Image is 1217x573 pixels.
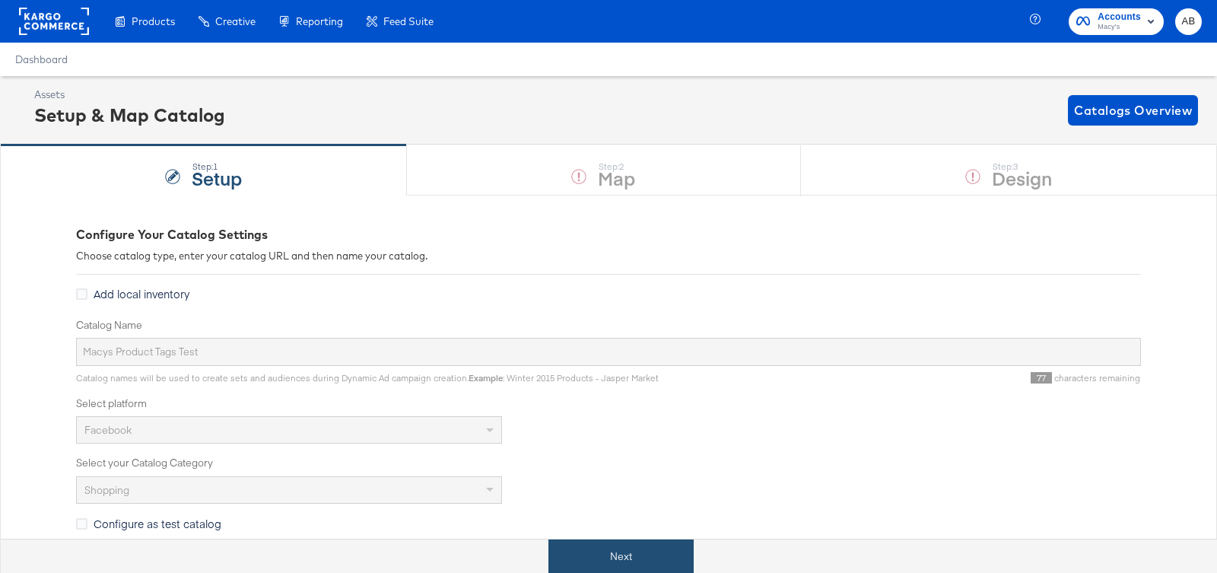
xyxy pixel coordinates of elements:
span: Configure as test catalog [94,516,221,531]
span: Products [132,15,175,27]
span: 77 [1031,372,1052,384]
span: Creative [215,15,256,27]
span: Catalogs Overview [1074,100,1192,121]
div: Choose catalog type, enter your catalog URL and then name your catalog. [76,249,1141,263]
div: Configure Your Catalog Settings [76,226,1141,244]
a: Dashboard [15,53,68,65]
span: Add local inventory [94,286,189,301]
button: AB [1175,8,1202,35]
span: Catalog names will be used to create sets and audiences during Dynamic Ad campaign creation. : Wi... [76,372,659,384]
button: AccountsMacy's [1069,8,1164,35]
span: Macy's [1098,21,1141,33]
div: Setup & Map Catalog [34,102,225,128]
label: Select platform [76,396,1141,411]
div: Assets [34,88,225,102]
span: Shopping [84,483,129,497]
input: Name your catalog e.g. My Dynamic Product Catalog [76,338,1141,366]
span: Feed Suite [383,15,434,27]
div: Step: 1 [192,161,242,172]
label: Catalog Name [76,318,1141,333]
span: Accounts [1098,9,1141,25]
span: Facebook [84,423,132,437]
strong: Setup [192,165,242,190]
button: Catalogs Overview [1068,95,1198,126]
label: Select your Catalog Category [76,456,1141,470]
strong: Example [469,372,503,384]
span: AB [1181,13,1196,30]
span: Reporting [296,15,343,27]
div: characters remaining [659,372,1141,384]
